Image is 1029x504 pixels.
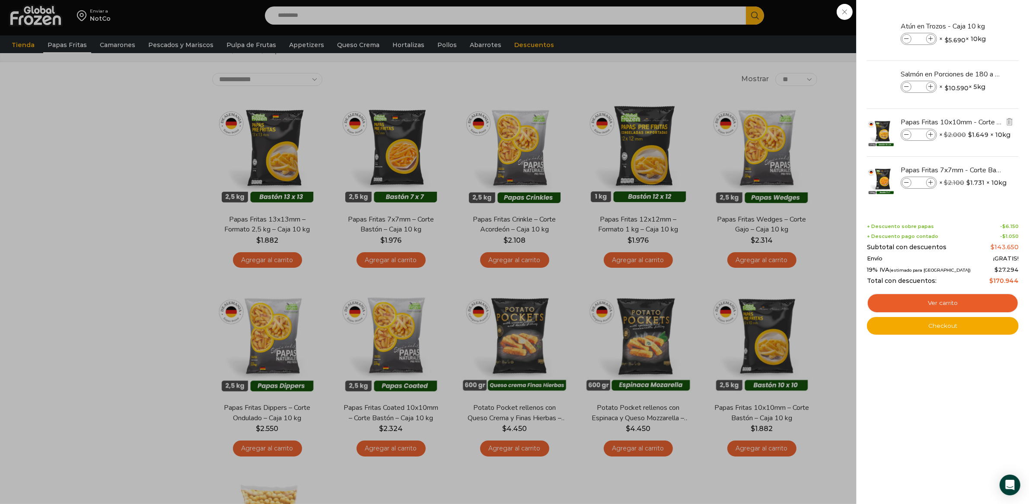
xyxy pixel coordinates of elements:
[939,129,1010,141] span: × × 10kg
[939,81,985,93] span: × × 5kg
[966,178,984,187] bdi: 1.731
[966,178,970,187] span: $
[944,131,948,139] span: $
[945,36,949,44] span: $
[989,277,1019,285] bdi: 170.944
[867,234,938,239] span: + Descuento pago contado
[945,84,968,92] bdi: 10.590
[1000,224,1019,229] span: -
[994,266,1019,273] span: 27.294
[944,179,948,187] span: $
[901,165,1004,175] a: Papas Fritas 7x7mm - Corte Bastón - Caja 10 kg
[939,177,1007,189] span: × × 10kg
[912,34,925,44] input: Product quantity
[912,82,925,92] input: Product quantity
[867,255,882,262] span: Envío
[944,179,964,187] bdi: 2.100
[889,268,971,273] small: (estimado para [GEOGRAPHIC_DATA])
[991,243,1019,251] bdi: 143.650
[912,130,925,139] input: Product quantity
[1000,475,1020,495] div: Open Intercom Messenger
[867,293,1019,313] a: Ver carrito
[944,131,966,139] bdi: 2.000
[901,117,1004,127] a: Papas Fritas 10x10mm - Corte Bastón - Caja 10 kg
[912,178,925,187] input: Product quantity
[867,277,937,285] span: Total con descuentos:
[968,130,988,139] bdi: 1.649
[867,244,946,251] span: Subtotal con descuentos
[968,130,972,139] span: $
[1000,234,1019,239] span: -
[1002,223,1006,229] span: $
[901,70,1004,79] a: Salmón en Porciones de 180 a 220 gr - Caja 5 kg
[991,243,994,251] span: $
[1005,117,1014,128] a: Eliminar Papas Fritas 10x10mm - Corte Bastón - Caja 10 kg del carrito
[945,36,965,44] bdi: 5.690
[939,33,986,45] span: × × 10kg
[867,224,934,229] span: + Descuento sobre papas
[867,317,1019,335] a: Checkout
[1002,233,1006,239] span: $
[867,266,971,273] span: 19% IVA
[994,266,998,273] span: $
[989,277,993,285] span: $
[901,22,1004,31] a: Atún en Trozos - Caja 10 kg
[1002,233,1019,239] bdi: 1.050
[945,84,949,92] span: $
[1002,223,1019,229] bdi: 6.150
[1006,118,1013,126] img: Eliminar Papas Fritas 10x10mm - Corte Bastón - Caja 10 kg del carrito
[993,255,1019,262] span: ¡GRATIS!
